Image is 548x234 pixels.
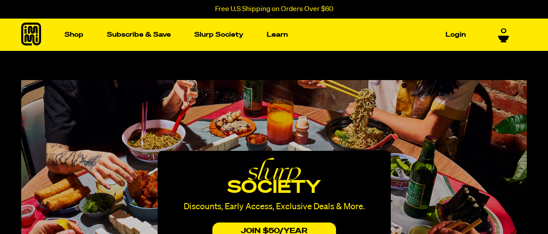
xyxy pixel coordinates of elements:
[61,28,87,42] a: Shop
[170,165,378,178] em: slurp
[103,28,174,42] a: Subscribe & Save
[227,179,321,197] span: society
[61,19,469,51] nav: Main navigation
[501,27,506,35] span: 0
[498,27,509,42] a: 0
[191,28,247,42] a: Slurp Society
[442,28,469,42] a: Login
[170,203,378,211] p: Discounts, Early Access, Exclusive Deals & More.
[263,28,291,42] a: Learn
[215,5,333,13] p: Free U.S Shipping on Orders Over $60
